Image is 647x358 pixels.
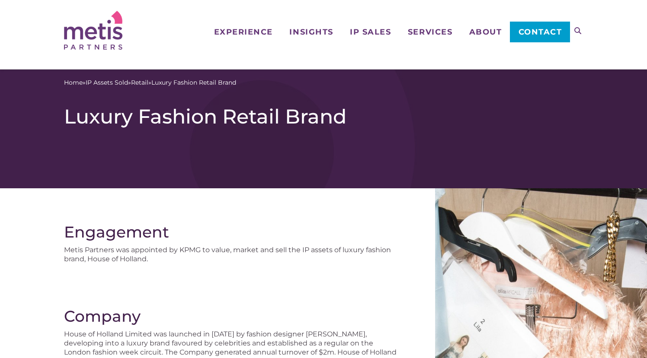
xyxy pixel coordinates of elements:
[64,105,583,129] h1: Luxury Fashion Retail Brand
[510,22,570,42] a: Contact
[151,78,236,87] span: Luxury Fashion Retail Brand
[289,28,333,36] span: Insights
[64,245,400,263] p: Metis Partners was appointed by KPMG to value, market and sell the IP assets of luxury fashion br...
[131,78,148,87] a: Retail
[64,78,236,87] span: » » »
[64,78,83,87] a: Home
[214,28,273,36] span: Experience
[64,307,400,325] h2: Company
[469,28,502,36] span: About
[408,28,452,36] span: Services
[64,223,400,241] h2: Engagement
[64,11,122,50] img: Metis Partners
[350,28,391,36] span: IP Sales
[86,78,128,87] a: IP Assets Sold
[519,28,562,36] span: Contact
